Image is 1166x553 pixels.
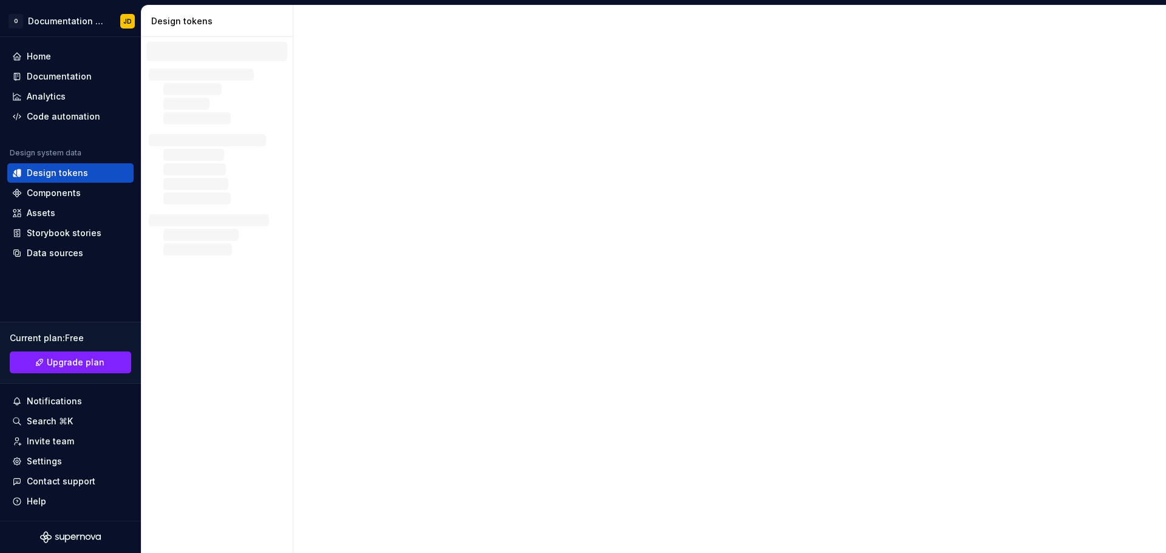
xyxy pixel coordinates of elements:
[27,247,83,259] div: Data sources
[7,392,134,411] button: Notifications
[28,15,106,27] div: Documentation Website
[7,412,134,431] button: Search ⌘K
[7,492,134,511] button: Help
[27,90,66,103] div: Analytics
[9,14,23,29] div: O
[27,475,95,487] div: Contact support
[27,110,100,123] div: Code automation
[7,87,134,106] a: Analytics
[10,351,131,373] button: Upgrade plan
[7,67,134,86] a: Documentation
[27,415,73,427] div: Search ⌘K
[27,187,81,199] div: Components
[7,203,134,223] a: Assets
[10,148,81,158] div: Design system data
[7,432,134,451] a: Invite team
[7,163,134,183] a: Design tokens
[27,435,74,447] div: Invite team
[27,395,82,407] div: Notifications
[7,47,134,66] a: Home
[27,495,46,507] div: Help
[7,107,134,126] a: Code automation
[27,207,55,219] div: Assets
[123,16,132,26] div: JD
[7,223,134,243] a: Storybook stories
[27,167,88,179] div: Design tokens
[7,452,134,471] a: Settings
[7,243,134,263] a: Data sources
[27,227,101,239] div: Storybook stories
[47,356,104,368] span: Upgrade plan
[27,70,92,83] div: Documentation
[27,455,62,467] div: Settings
[7,183,134,203] a: Components
[40,531,101,543] svg: Supernova Logo
[27,50,51,63] div: Home
[2,8,138,34] button: ODocumentation WebsiteJD
[7,472,134,491] button: Contact support
[10,332,131,344] div: Current plan : Free
[151,15,288,27] div: Design tokens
